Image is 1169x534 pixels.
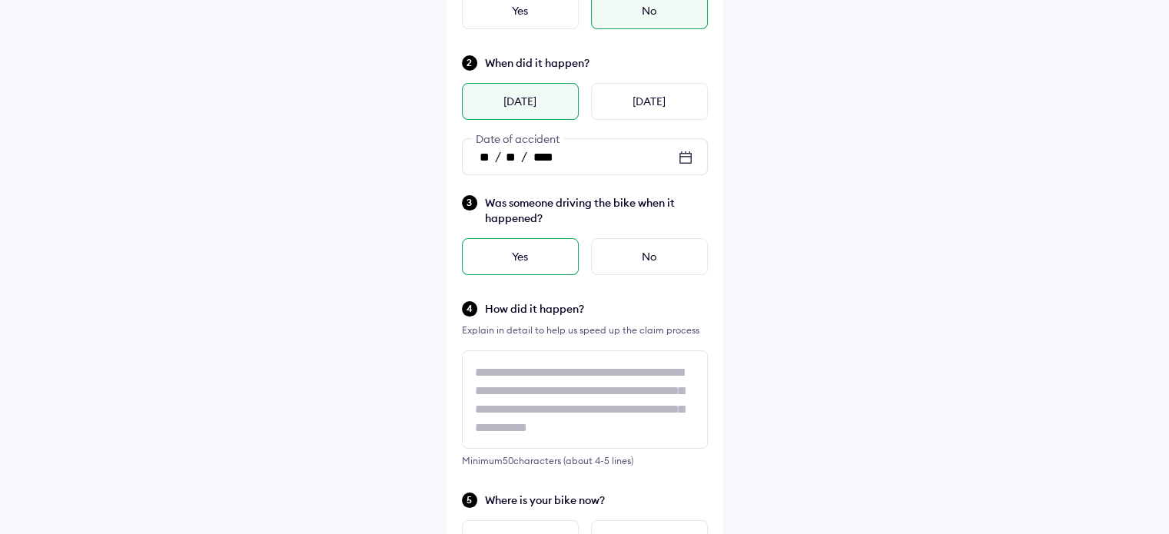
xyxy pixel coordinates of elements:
[462,83,579,120] div: [DATE]
[521,148,527,164] span: /
[591,83,708,120] div: [DATE]
[462,238,579,275] div: Yes
[462,455,708,466] div: Minimum 50 characters (about 4-5 lines)
[591,238,708,275] div: No
[485,55,708,71] span: When did it happen?
[472,132,563,146] span: Date of accident
[485,493,708,508] span: Where is your bike now?
[485,195,708,226] span: Was someone driving the bike when it happened?
[462,323,708,338] div: Explain in detail to help us speed up the claim process
[485,301,708,317] span: How did it happen?
[495,148,501,164] span: /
